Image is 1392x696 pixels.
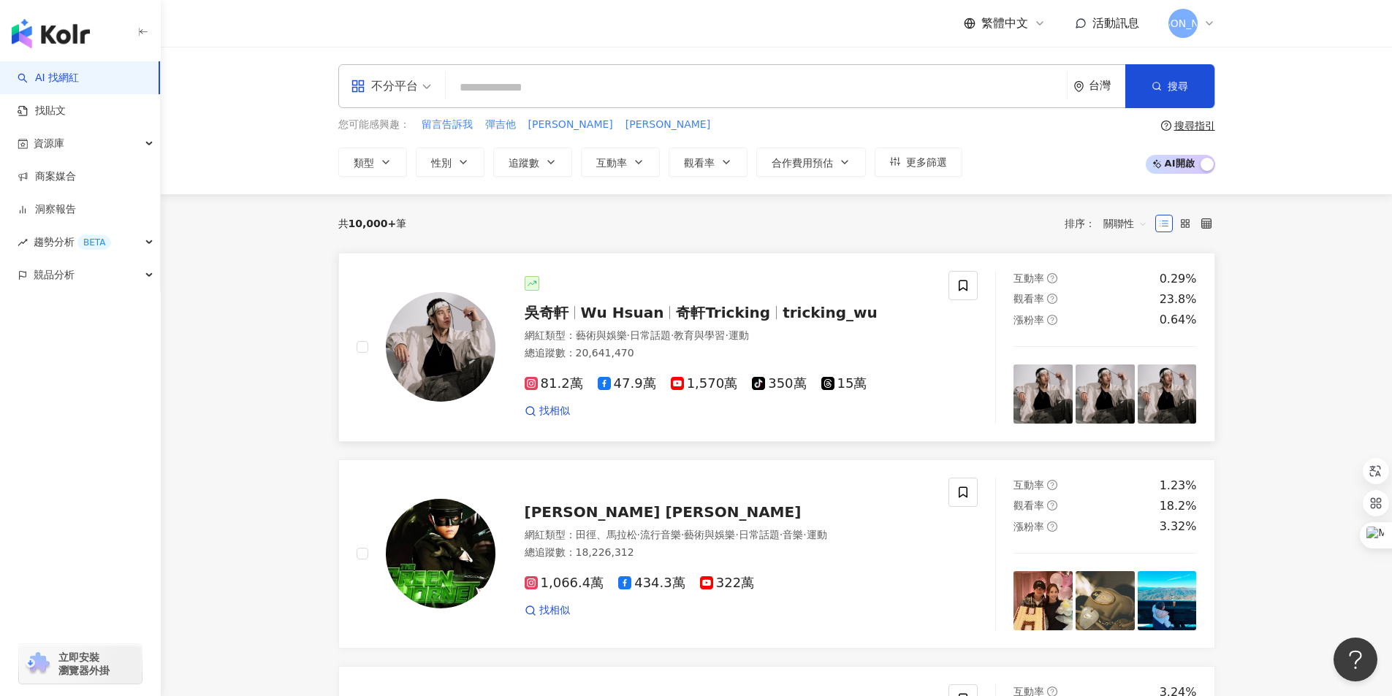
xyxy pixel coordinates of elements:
div: 總追蹤數 ： 18,226,312 [525,546,932,560]
span: 日常話題 [630,329,671,341]
span: 吳奇軒 [525,304,568,321]
span: 運動 [807,529,827,540]
img: KOL Avatar [386,292,495,402]
span: question-circle [1047,273,1057,283]
div: 搜尋指引 [1174,120,1215,131]
span: [PERSON_NAME] [528,118,613,132]
span: 追蹤數 [509,157,539,169]
span: 關聯性 [1103,212,1147,235]
span: 互動率 [596,157,627,169]
span: 互動率 [1013,479,1044,491]
span: 互動率 [1013,272,1044,284]
span: · [725,329,728,341]
div: 0.29% [1160,271,1197,287]
a: 找貼文 [18,104,66,118]
button: 追蹤數 [493,148,572,177]
span: 350萬 [752,376,806,391]
span: · [671,329,674,341]
span: · [735,529,738,540]
span: 1,066.4萬 [525,575,604,591]
span: [PERSON_NAME] [625,118,710,132]
img: post-image [1076,364,1135,424]
span: 您可能感興趣： [338,118,410,132]
span: 留言告訴我 [422,118,473,132]
img: logo [12,19,90,48]
img: post-image [1138,571,1197,630]
span: question-circle [1047,500,1057,510]
div: 1.23% [1160,478,1197,494]
span: 找相似 [539,603,570,618]
span: question-circle [1047,315,1057,325]
button: 合作費用預估 [756,148,866,177]
div: 0.64% [1160,312,1197,328]
span: 立即安裝 瀏覽器外掛 [58,651,110,677]
span: 奇軒Tricking [676,304,770,321]
button: 互動率 [581,148,660,177]
div: 3.32% [1160,519,1197,535]
span: question-circle [1047,480,1057,490]
img: post-image [1076,571,1135,630]
span: question-circle [1047,521,1057,532]
a: 商案媒合 [18,169,76,184]
button: 觀看率 [669,148,748,177]
div: 網紅類型 ： [525,329,932,343]
button: 留言告訴我 [421,117,473,133]
span: 47.9萬 [598,376,656,391]
span: 流行音樂 [640,529,681,540]
div: 不分平台 [351,74,418,98]
a: 找相似 [525,603,570,618]
button: 性別 [416,148,484,177]
span: appstore [351,79,365,93]
img: post-image [1013,364,1073,424]
span: 漲粉率 [1013,314,1044,326]
button: [PERSON_NAME] [625,117,711,133]
div: 台灣 [1089,80,1125,92]
div: 共 筆 [338,218,407,229]
a: searchAI 找網紅 [18,71,79,85]
div: 總追蹤數 ： 20,641,470 [525,346,932,361]
span: 類型 [354,157,374,169]
span: · [627,329,630,341]
a: chrome extension立即安裝 瀏覽器外掛 [19,644,142,684]
span: question-circle [1161,121,1171,131]
img: post-image [1138,364,1197,424]
button: 搜尋 [1125,64,1214,108]
img: KOL Avatar [386,499,495,608]
span: [PERSON_NAME] [1140,15,1225,31]
span: 繁體中文 [981,15,1028,31]
span: 性別 [431,157,452,169]
span: 15萬 [821,376,867,391]
span: 觀看率 [1013,500,1044,511]
span: · [637,529,640,540]
span: 活動訊息 [1092,16,1139,30]
span: 藝術與娛樂 [576,329,627,341]
button: 更多篩選 [875,148,962,177]
a: 洞察報告 [18,202,76,217]
span: 教育與學習 [674,329,725,341]
span: [PERSON_NAME] [PERSON_NAME] [525,503,802,521]
span: 資源庫 [34,127,64,160]
span: 81.2萬 [525,376,583,391]
span: · [780,529,783,540]
div: BETA [77,235,111,250]
span: 434.3萬 [618,575,685,591]
span: environment [1073,81,1084,92]
span: Wu Hsuan [581,304,664,321]
span: · [803,529,806,540]
span: 1,570萬 [671,376,738,391]
span: 運動 [729,329,749,341]
iframe: Help Scout Beacon - Open [1334,638,1377,681]
button: [PERSON_NAME] [528,117,614,133]
button: 彈吉他 [484,117,517,133]
button: 類型 [338,148,407,177]
img: chrome extension [23,652,52,676]
span: rise [18,237,28,248]
div: 網紅類型 ： [525,528,932,543]
span: 音樂 [783,529,803,540]
a: KOL Avatar[PERSON_NAME] [PERSON_NAME]網紅類型：田徑、馬拉松·流行音樂·藝術與娛樂·日常話題·音樂·運動總追蹤數：18,226,3121,066.4萬434.... [338,459,1215,649]
a: 找相似 [525,404,570,418]
span: 日常話題 [739,529,780,540]
img: post-image [1013,571,1073,630]
span: 322萬 [700,575,754,591]
span: 田徑、馬拉松 [576,529,637,540]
